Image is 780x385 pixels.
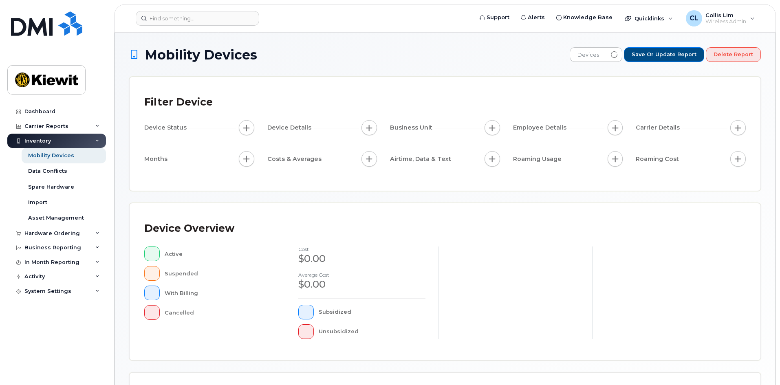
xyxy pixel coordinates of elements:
[144,155,170,163] span: Months
[513,155,564,163] span: Roaming Usage
[636,123,682,132] span: Carrier Details
[624,47,704,62] button: Save or Update Report
[165,266,272,281] div: Suspended
[298,246,425,252] h4: cost
[570,48,606,62] span: Devices
[298,272,425,277] h4: Average cost
[144,123,189,132] span: Device Status
[632,51,696,58] span: Save or Update Report
[319,305,426,319] div: Subsidized
[706,47,761,62] button: Delete Report
[390,123,435,132] span: Business Unit
[636,155,681,163] span: Roaming Cost
[390,155,454,163] span: Airtime, Data & Text
[144,218,234,239] div: Device Overview
[165,246,272,261] div: Active
[267,123,314,132] span: Device Details
[145,48,257,62] span: Mobility Devices
[165,286,272,300] div: With Billing
[144,92,213,113] div: Filter Device
[298,252,425,266] div: $0.00
[298,277,425,291] div: $0.00
[165,305,272,320] div: Cancelled
[319,324,426,339] div: Unsubsidized
[267,155,324,163] span: Costs & Averages
[513,123,569,132] span: Employee Details
[714,51,753,58] span: Delete Report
